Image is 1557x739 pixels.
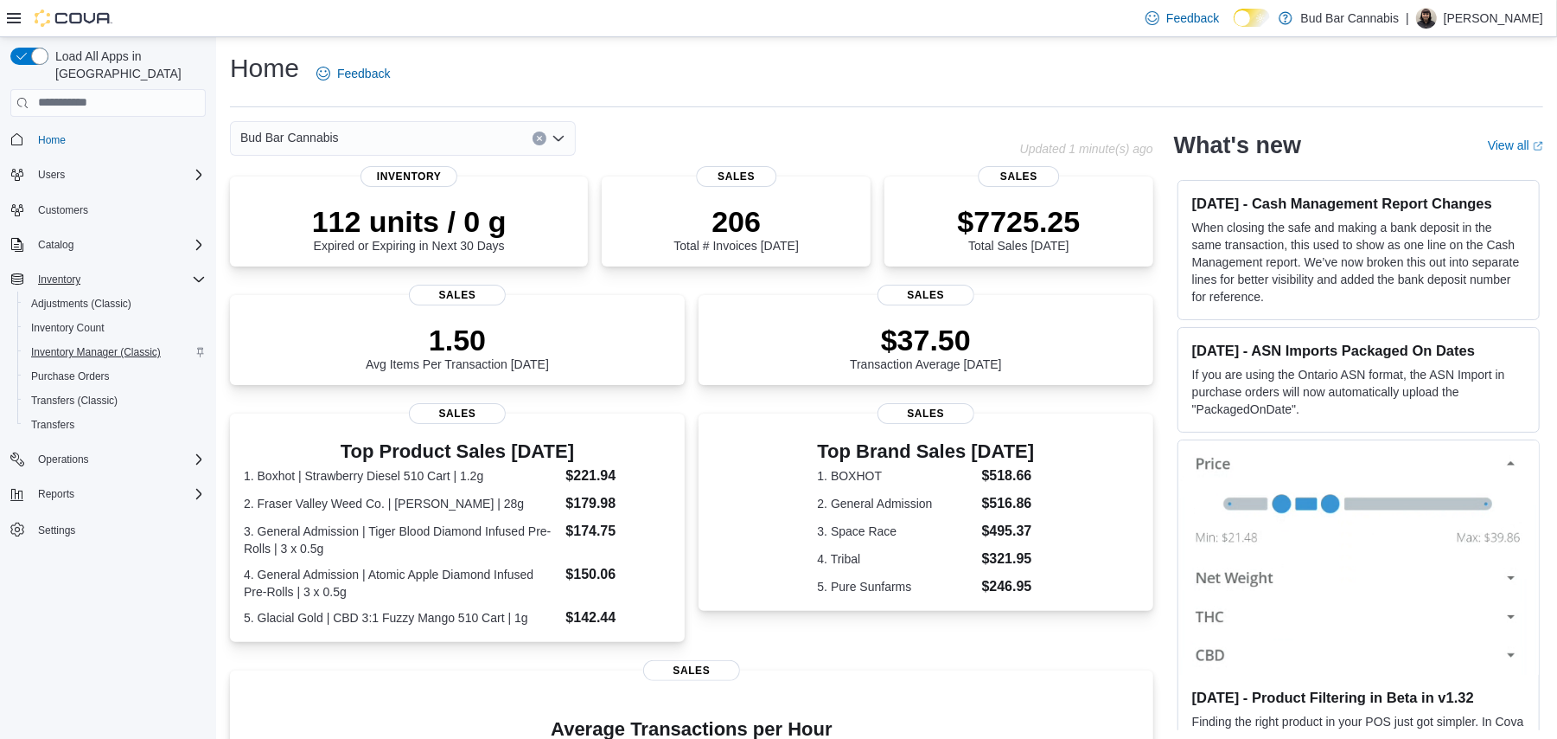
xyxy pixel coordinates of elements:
[24,414,206,435] span: Transfers
[10,120,206,588] nav: Complex example
[552,132,565,145] button: Open list of options
[1020,142,1153,156] p: Updated 1 minute(s) ago
[1533,141,1543,151] svg: External link
[958,204,1081,239] p: $7725.25
[877,285,974,305] span: Sales
[31,130,73,151] a: Home
[818,467,975,485] dt: 1. BOXHOT
[24,342,168,363] a: Inventory Manager (Classic)
[31,297,131,311] span: Adjustments (Classic)
[366,323,549,357] p: 1.50
[818,441,1035,462] h3: Top Brand Sales [DATE]
[818,550,975,568] dt: 4. Tribal
[850,323,1002,357] p: $37.50
[565,521,670,542] dd: $174.75
[1406,8,1409,29] p: |
[24,390,206,411] span: Transfers (Classic)
[24,366,117,387] a: Purchase Orders
[3,447,213,472] button: Operations
[565,607,670,628] dd: $142.44
[409,403,506,424] span: Sales
[1192,195,1525,212] h3: [DATE] - Cash Management Report Changes
[1166,10,1219,27] span: Feedback
[1139,1,1226,35] a: Feedback
[244,441,671,462] h3: Top Product Sales [DATE]
[31,518,206,540] span: Settings
[850,323,1002,371] div: Transaction Average [DATE]
[24,318,206,338] span: Inventory Count
[240,127,339,148] span: Bud Bar Cannabis
[877,403,974,424] span: Sales
[1192,689,1525,706] h3: [DATE] - Product Filtering in Beta in v1.32
[31,484,206,504] span: Reports
[1234,27,1235,28] span: Dark Mode
[312,204,507,239] p: 112 units / 0 g
[673,204,798,253] div: Total # Invoices [DATE]
[17,389,213,413] button: Transfers (Classic)
[24,342,206,363] span: Inventory Manager (Classic)
[3,267,213,292] button: Inventory
[244,566,558,601] dt: 4. General Admission | Atomic Apple Diamond Infused Pre-Rolls | 3 x 0.5g
[31,449,96,470] button: Operations
[31,394,118,408] span: Transfers (Classic)
[38,273,80,286] span: Inventory
[1301,8,1400,29] p: Bud Bar Cannabis
[982,493,1035,514] dd: $516.86
[31,269,206,290] span: Inventory
[31,369,110,383] span: Purchase Orders
[818,495,975,512] dt: 2. General Admission
[38,133,66,147] span: Home
[3,163,213,187] button: Users
[38,168,65,182] span: Users
[818,578,975,595] dt: 5. Pure Sunfarms
[31,199,206,221] span: Customers
[17,340,213,364] button: Inventory Manager (Classic)
[1174,132,1301,159] h2: What's new
[1444,8,1543,29] p: [PERSON_NAME]
[565,564,670,585] dd: $150.06
[244,495,558,512] dt: 2. Fraser Valley Weed Co. | [PERSON_NAME] | 28g
[244,467,558,485] dt: 1. Boxhot | Strawberry Diesel 510 Cart | 1.2g
[1192,342,1525,359] h3: [DATE] - ASN Imports Packaged On Dates
[35,10,112,27] img: Cova
[31,269,87,290] button: Inventory
[48,48,206,82] span: Load All Apps in [GEOGRAPHIC_DATA]
[1416,8,1437,29] div: Marina B
[696,166,776,187] span: Sales
[982,549,1035,569] dd: $321.95
[31,200,95,221] a: Customers
[3,233,213,257] button: Catalog
[3,482,213,506] button: Reports
[533,132,546,145] button: Clear input
[31,164,206,185] span: Users
[17,413,213,437] button: Transfers
[24,318,112,338] a: Inventory Count
[3,517,213,542] button: Settings
[230,51,299,86] h1: Home
[31,235,80,255] button: Catalog
[337,65,390,82] span: Feedback
[38,487,74,501] span: Reports
[982,576,1035,597] dd: $246.95
[1192,366,1525,418] p: If you are using the Ontario ASN format, the ASN Import in purchase orders will now automatically...
[1488,138,1543,152] a: View allExternal link
[31,129,206,151] span: Home
[312,204,507,253] div: Expired or Expiring in Next 30 Days
[31,449,206,470] span: Operations
[31,418,74,432] span: Transfers
[31,235,206,255] span: Catalog
[361,166,457,187] span: Inventory
[979,166,1059,187] span: Sales
[31,164,72,185] button: Users
[818,523,975,540] dt: 3. Space Race
[982,466,1035,486] dd: $518.66
[1192,219,1525,305] p: When closing the safe and making a bank deposit in the same transaction, this used to show as one...
[366,323,549,371] div: Avg Items Per Transaction [DATE]
[38,524,75,537] span: Settings
[3,197,213,222] button: Customers
[673,204,798,239] p: 206
[17,316,213,340] button: Inventory Count
[565,466,670,486] dd: $221.94
[31,520,82,541] a: Settings
[24,390,124,411] a: Transfers (Classic)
